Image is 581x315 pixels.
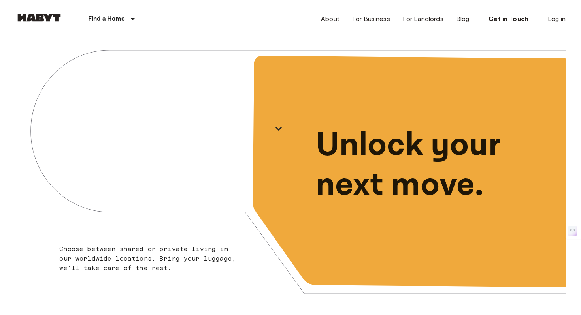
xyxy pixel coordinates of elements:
a: About [321,14,340,24]
p: Choose between shared or private living in our worldwide locations. Bring your luggage, we'll tak... [59,244,241,273]
a: Log in [548,14,566,24]
p: Find a Home [88,14,125,24]
p: Unlock your next move. [316,126,553,205]
a: For Business [352,14,390,24]
a: Blog [456,14,470,24]
a: Get in Touch [482,11,535,27]
a: For Landlords [403,14,443,24]
img: Habyt [15,14,63,22]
